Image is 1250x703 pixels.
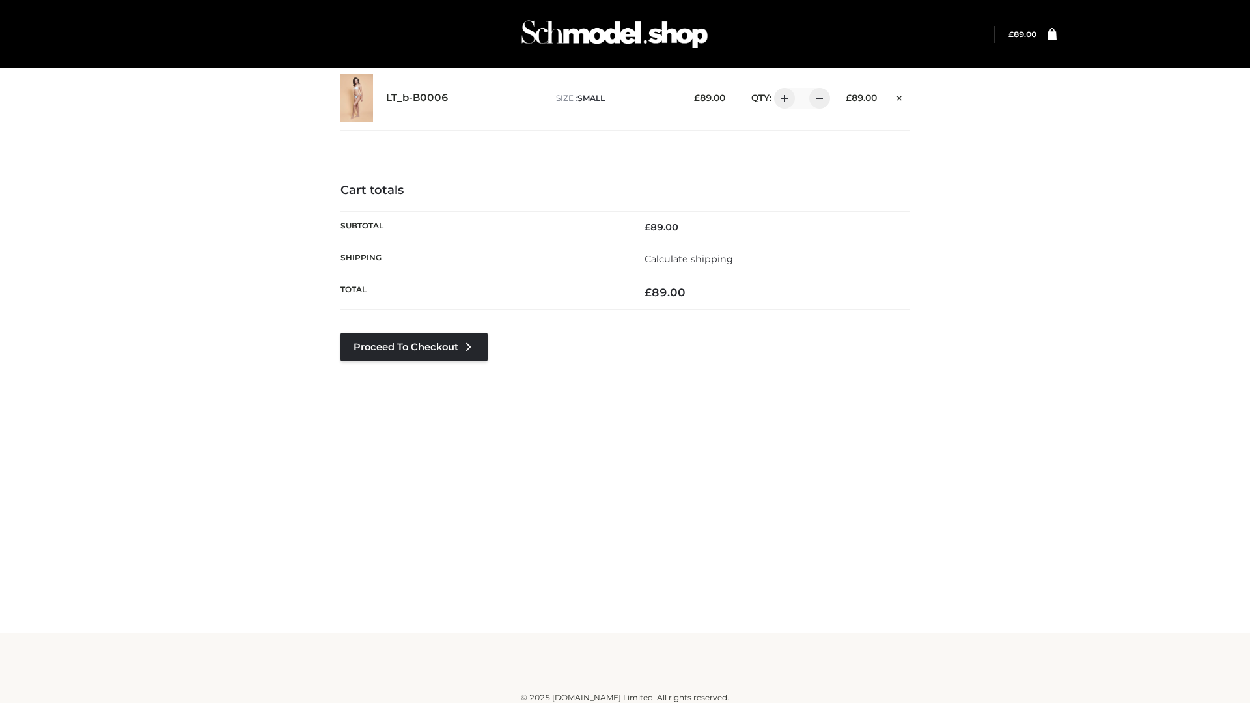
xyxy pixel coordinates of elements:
a: Calculate shipping [645,253,733,265]
h4: Cart totals [340,184,910,198]
bdi: 89.00 [1008,29,1036,39]
span: £ [694,92,700,103]
a: Remove this item [890,88,910,105]
th: Subtotal [340,211,625,243]
span: £ [645,286,652,299]
span: £ [846,92,852,103]
img: Schmodel Admin 964 [517,8,712,60]
bdi: 89.00 [645,221,678,233]
p: size : [556,92,674,104]
bdi: 89.00 [645,286,686,299]
div: QTY: [738,88,826,109]
span: £ [645,221,650,233]
a: £89.00 [1008,29,1036,39]
bdi: 89.00 [846,92,877,103]
img: LT_b-B0006 - SMALL [340,74,373,122]
th: Shipping [340,243,625,275]
a: LT_b-B0006 [386,92,449,104]
bdi: 89.00 [694,92,725,103]
span: SMALL [577,93,605,103]
span: £ [1008,29,1014,39]
th: Total [340,275,625,310]
a: Proceed to Checkout [340,333,488,361]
